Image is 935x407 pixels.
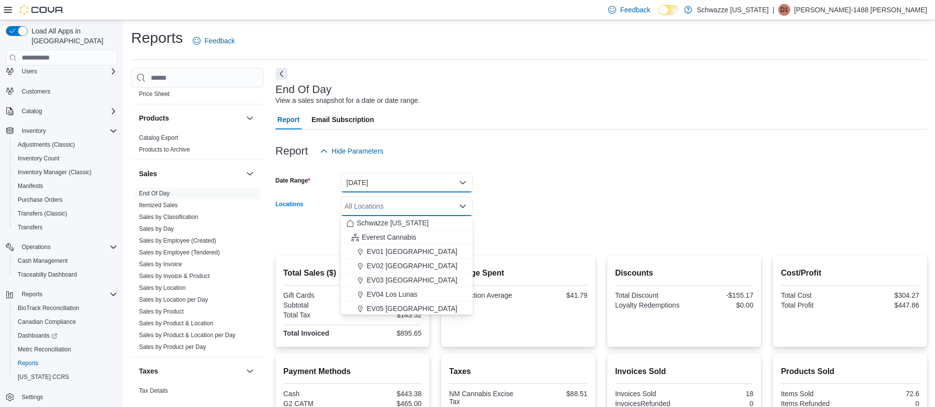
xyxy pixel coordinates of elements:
div: 18 [686,390,753,398]
div: Invoices Sold [615,390,682,398]
span: Load All Apps in [GEOGRAPHIC_DATA] [28,26,117,46]
a: Sales by Product [139,308,184,315]
div: $443.38 [354,390,421,398]
span: Sales by Product [139,308,184,315]
div: Subtotal [283,301,350,309]
button: Inventory Manager (Classic) [10,165,121,179]
a: Itemized Sales [139,202,178,209]
span: Reports [14,357,117,369]
span: Sales by Location per Day [139,296,208,304]
div: -$155.17 [686,291,753,299]
button: Products [139,113,242,123]
a: Transfers [14,221,46,233]
span: Purchase Orders [14,194,117,206]
button: Operations [2,240,121,254]
div: Sales [131,188,264,357]
a: Transfers (Classic) [14,208,71,219]
span: Cash Management [14,255,117,267]
span: Inventory Count [18,155,60,162]
button: Schwazze [US_STATE] [341,216,473,230]
button: Sales [244,168,256,180]
h2: Invoices Sold [615,366,754,377]
span: Sales by Invoice & Product [139,272,209,280]
a: Customers [18,86,54,97]
a: Sales by Product & Location per Day [139,332,236,339]
span: D1 [780,4,788,16]
span: Sales by Product per Day [139,343,206,351]
button: Catalog [2,104,121,118]
label: Date Range [276,177,311,185]
h3: Sales [139,169,157,179]
button: Transfers (Classic) [10,207,121,220]
span: Sales by Employee (Tendered) [139,249,220,256]
h2: Total Sales ($) [283,267,422,279]
span: Dashboards [18,332,57,340]
span: Traceabilty Dashboard [14,269,117,281]
span: Adjustments (Classic) [14,139,117,151]
span: Purchase Orders [18,196,63,204]
div: Pricing [131,88,264,104]
button: Inventory [18,125,50,137]
a: Tax Details [139,387,168,394]
div: Total Discount [615,291,682,299]
button: Transfers [10,220,121,234]
button: Adjustments (Classic) [10,138,121,152]
span: [US_STATE] CCRS [18,373,69,381]
div: $88.51 [520,390,588,398]
span: Hide Parameters [332,146,383,156]
div: View a sales snapshot for a date or date range. [276,95,420,106]
div: Products [131,132,264,159]
span: BioTrack Reconciliation [18,304,79,312]
span: Tax Details [139,387,168,395]
span: Dark Mode [658,15,659,16]
a: Inventory Count [14,153,64,164]
div: Cash [283,390,350,398]
span: Settings [22,393,43,401]
span: Adjustments (Classic) [18,141,75,149]
span: Inventory Manager (Classic) [14,166,117,178]
span: EV02 [GEOGRAPHIC_DATA] [367,261,457,271]
strong: Total Invoiced [283,329,329,337]
span: Catalog [22,107,42,115]
span: Catalog Export [139,134,178,142]
div: Total Profit [781,301,848,309]
a: Inventory Manager (Classic) [14,166,96,178]
span: Reports [22,290,42,298]
button: Products [244,112,256,124]
button: EV03 [GEOGRAPHIC_DATA] [341,273,473,287]
div: $447.86 [852,301,919,309]
div: $895.65 [354,329,421,337]
span: Sales by Classification [139,213,198,221]
button: Users [18,65,41,77]
button: Taxes [244,365,256,377]
h3: End Of Day [276,84,332,95]
button: Taxes [139,366,242,376]
span: Transfers (Classic) [18,210,67,218]
a: Manifests [14,180,47,192]
a: Feedback [189,31,239,51]
h1: Reports [131,28,183,48]
span: Operations [18,241,117,253]
button: Operations [18,241,55,253]
a: Reports [14,357,42,369]
span: Customers [18,85,117,97]
div: NM Cannabis Excise Tax [449,390,516,406]
h2: Products Sold [781,366,919,377]
button: [US_STATE] CCRS [10,370,121,384]
div: Total Cost [781,291,848,299]
button: Inventory [2,124,121,138]
a: Settings [18,391,47,403]
h2: Cost/Profit [781,267,919,279]
a: Sales by Employee (Tendered) [139,249,220,256]
span: Metrc Reconciliation [14,344,117,355]
span: Report [277,110,300,129]
span: Operations [22,243,51,251]
button: Manifests [10,179,121,193]
button: EV04 Los Lunas [341,287,473,302]
button: EV01 [GEOGRAPHIC_DATA] [341,245,473,259]
span: Feedback [620,5,650,15]
span: Everest Cannabis [362,232,416,242]
div: Transaction Average [449,291,516,299]
span: Settings [18,391,117,403]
